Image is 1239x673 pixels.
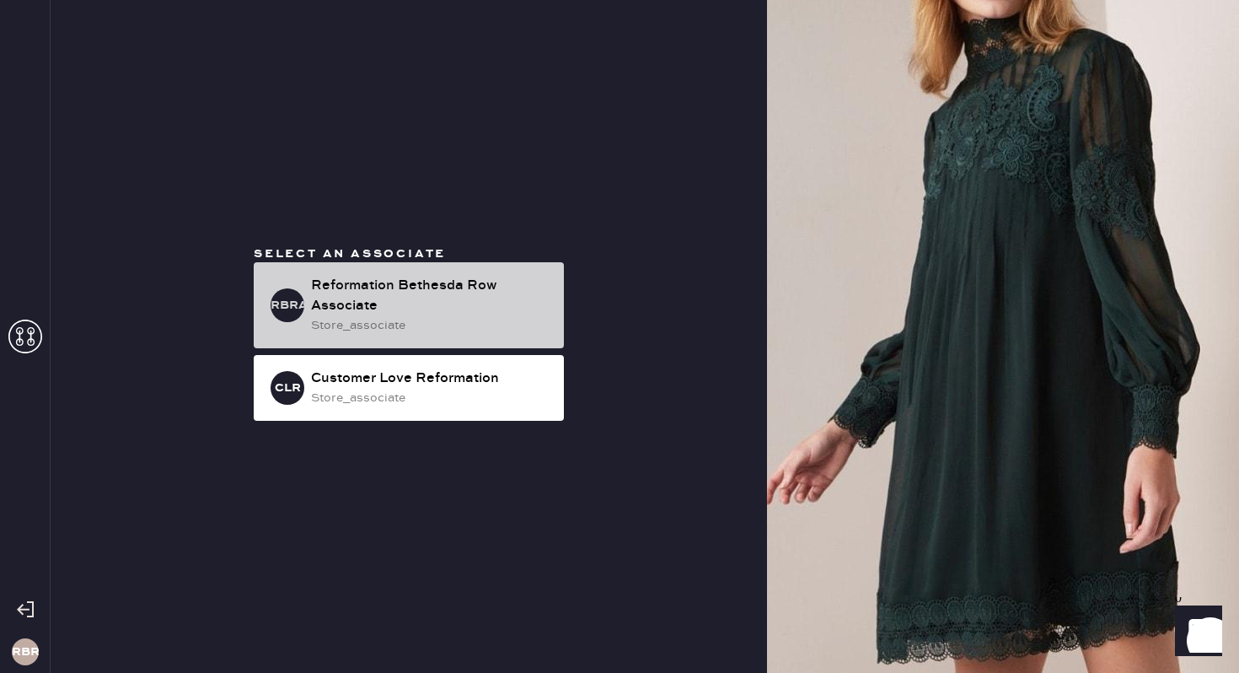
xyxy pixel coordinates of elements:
div: store_associate [311,316,550,335]
h3: CLR [275,382,301,394]
h3: RBR [12,646,39,658]
h3: RBRA [271,299,304,311]
div: Customer Love Reformation [311,369,550,389]
div: Reformation Bethesda Row Associate [311,276,550,316]
div: store_associate [311,389,550,407]
span: Select an associate [254,246,446,261]
iframe: Front Chat [1159,597,1231,670]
